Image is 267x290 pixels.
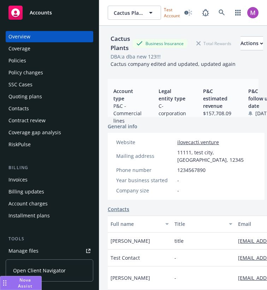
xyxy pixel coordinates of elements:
span: - [174,254,176,261]
a: Accounts [6,3,93,23]
span: Test Contact [111,254,140,261]
span: - [177,187,179,194]
a: Billing updates [6,186,93,197]
span: Cactus Plants [114,9,143,17]
button: Full name [108,216,172,233]
a: Report a Bug [198,6,213,20]
div: DBA: a dba new 123!!! [111,53,161,60]
div: Full name [111,220,161,228]
button: Cactus Plants [108,6,161,20]
div: RiskPulse [8,139,31,150]
div: Account charges [8,198,48,209]
a: Coverage [6,43,93,54]
span: Open Client Navigator [13,267,66,274]
div: Cactus Plants [108,34,133,53]
a: ilovecacti.venture [177,139,219,146]
span: Test Account [164,7,182,19]
span: P&C estimated revenue [203,87,231,110]
span: P&C - Commercial lines [113,102,142,124]
div: Billing updates [8,186,44,197]
div: Overview [8,31,30,42]
a: Installment plans [6,210,93,221]
a: Search [215,6,229,20]
span: - [174,274,176,282]
div: SSC Cases [8,79,32,90]
a: Overview [6,31,93,42]
div: Coverage gap analysis [8,127,61,138]
div: Invoices [8,174,28,185]
a: RiskPulse [6,139,93,150]
button: Title [172,216,236,233]
a: Manage files [6,245,93,257]
span: Account type [113,87,142,102]
div: Manage files [8,245,38,257]
div: Phone number [116,166,174,174]
span: title [174,237,184,245]
div: Total Rewards [193,39,235,48]
div: Company size [116,187,174,194]
a: Contract review [6,115,93,126]
div: Quoting plans [8,91,42,102]
img: photo [247,7,259,18]
span: Legal entity type [159,87,186,102]
div: Mailing address [116,152,174,160]
a: Start snowing [182,6,196,20]
div: Policy changes [8,67,43,78]
div: Contract review [8,115,46,126]
div: Drag to move [0,276,9,290]
button: Actions [241,36,263,50]
div: Policies [8,55,26,66]
div: Website [116,138,174,146]
a: Contacts [6,103,93,114]
a: SSC Cases [6,79,93,90]
a: Invoices [6,174,93,185]
span: Nova Assist [15,277,36,289]
span: [PERSON_NAME] [111,237,150,245]
span: - [177,177,179,184]
div: Business Insurance [133,39,187,48]
a: Account charges [6,198,93,209]
div: Title [174,220,225,228]
a: Coverage gap analysis [6,127,93,138]
div: Year business started [116,177,174,184]
div: Actions [241,37,263,50]
div: Installment plans [8,210,50,221]
a: Contacts [108,205,129,213]
div: Billing [6,164,93,171]
span: 11111, test city, [GEOGRAPHIC_DATA], 12345 [177,149,256,163]
span: $157,708.09 [203,110,231,117]
span: General info [108,123,137,130]
span: C-corporation [159,102,186,117]
span: 1234567890 [177,166,206,174]
span: Accounts [30,10,52,16]
span: [PERSON_NAME] [111,274,150,282]
div: Tools [6,235,93,242]
a: Policy changes [6,67,93,78]
a: Quoting plans [6,91,93,102]
a: Policies [6,55,93,66]
span: Test Account [161,6,191,19]
div: Contacts [8,103,29,114]
span: Cactus company edited and updated, updated again [111,61,236,67]
a: Switch app [231,6,245,20]
div: Coverage [8,43,30,54]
